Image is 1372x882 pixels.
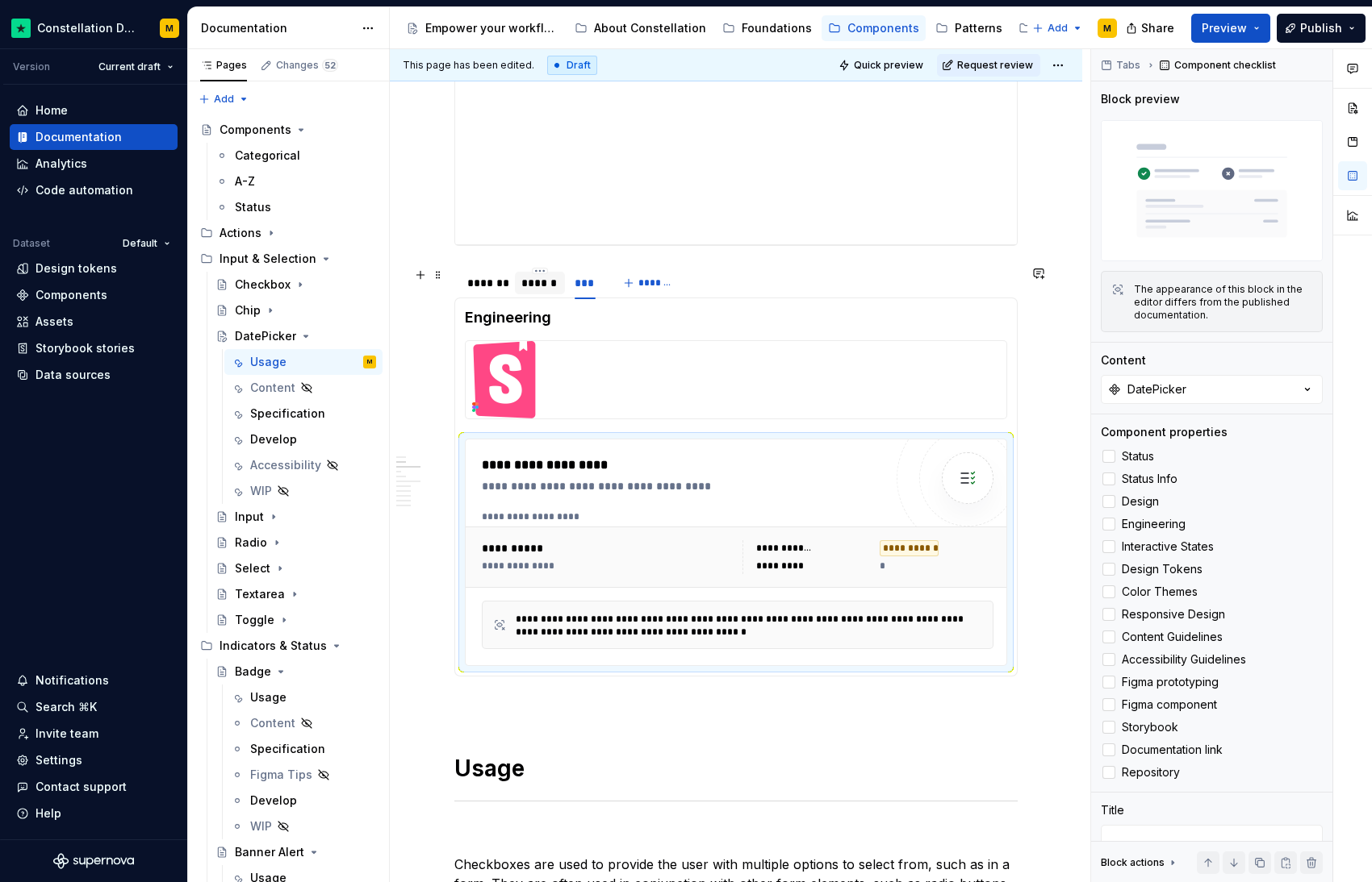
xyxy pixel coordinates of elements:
a: Usage [224,684,383,710]
span: Status [1122,450,1154,463]
span: Request review [957,59,1033,72]
button: Share [1118,14,1185,43]
div: DatePicker [1127,381,1186,397]
a: Accessibility [224,452,383,478]
div: Categorical [235,148,300,164]
a: Assets [10,309,178,335]
h4: Engineering [465,308,1007,327]
div: Foundations [742,20,812,36]
a: Components [10,282,178,308]
div: Block preview [1101,91,1180,107]
button: Notifications [10,668,178,693]
div: Badge [235,664,271,680]
button: Contact support [10,774,178,800]
div: Block actions [1101,851,1179,874]
a: Textarea [209,581,383,607]
div: Indicators & Status [220,638,327,654]
div: Code automation [36,182,133,198]
a: Badge [209,659,383,684]
div: Storybook stories [36,340,135,356]
button: Tabs [1096,54,1148,77]
div: M [165,22,174,35]
span: Status Info [1122,472,1177,485]
a: Banner Alert [209,839,383,865]
a: Analytics [10,151,178,177]
a: A-Z [209,168,383,194]
div: Help [36,805,61,822]
span: Figma component [1122,698,1217,711]
a: WIP [224,478,383,504]
div: Indicators & Status [194,633,383,659]
span: Accessibility Guidelines [1122,653,1246,666]
span: Current draft [98,60,161,73]
a: Storybook stories [10,335,178,361]
div: Dataset [13,237,50,250]
div: Settings [36,752,82,768]
div: Component properties [1101,424,1228,440]
div: Content [250,380,295,396]
a: Status [209,194,383,220]
span: Interactive States [1122,540,1214,553]
div: Version [13,60,50,73]
span: Documentation link [1122,743,1223,756]
div: Invite team [36,726,98,742]
a: Data sources [10,362,178,388]
a: Code automation [10,177,178,203]
div: Input & Selection [220,251,316,267]
button: Publish [1277,14,1366,43]
div: Accessibility [250,457,321,473]
div: WIP [250,483,272,499]
div: Analytics [36,156,87,172]
button: Search ⌘K [10,694,178,720]
a: Specification [224,736,383,762]
span: Repository [1122,766,1180,779]
div: Changes [276,59,338,72]
a: Home [10,98,178,123]
section-item: Eng [465,308,1007,666]
div: Develop [250,793,297,809]
a: Documentation [10,124,178,150]
a: Patterns [929,15,1009,41]
div: Documentation [201,20,353,36]
a: Content [224,710,383,736]
div: Figma Tips [250,767,312,783]
div: Select [235,560,270,576]
div: Patterns [955,20,1002,36]
span: 52 [322,59,338,72]
button: Constellation Design SystemM [3,10,184,45]
div: Constellation Design System [37,20,140,36]
div: Design tokens [36,260,117,277]
div: Input [235,509,264,525]
div: Draft [547,56,597,75]
a: Supernova Logo [53,853,134,869]
div: Data sources [36,367,111,383]
button: Current draft [91,56,181,78]
div: M [1103,22,1111,35]
div: Actions [220,225,261,241]
div: Develop [250,431,297,447]
div: DatePicker [235,328,296,344]
a: Empower your workflow. Build incredible experiences. [399,15,565,41]
a: Design tokens [10,256,178,281]
a: Invite team [10,721,178,747]
div: Content [1101,352,1146,368]
div: Checkbox [235,277,291,293]
span: Content Guidelines [1122,630,1223,643]
div: M [367,354,372,370]
div: WIP [250,818,272,834]
span: Publish [1300,20,1342,36]
div: Empower your workflow. Build incredible experiences. [425,20,558,36]
button: Add [1027,17,1088,40]
a: Foundations [716,15,818,41]
span: Default [123,237,157,250]
div: Banner Alert [235,844,304,860]
button: DatePicker [1101,375,1323,404]
a: Toggle [209,607,383,633]
div: The appearance of this block in the editor differs from the published documentation. [1134,283,1312,322]
div: About Constellation [594,20,706,36]
div: Radio [235,535,267,551]
div: Actions [194,220,383,246]
div: Textarea [235,586,285,602]
span: This page has been edited. [403,59,534,72]
span: Share [1141,20,1174,36]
